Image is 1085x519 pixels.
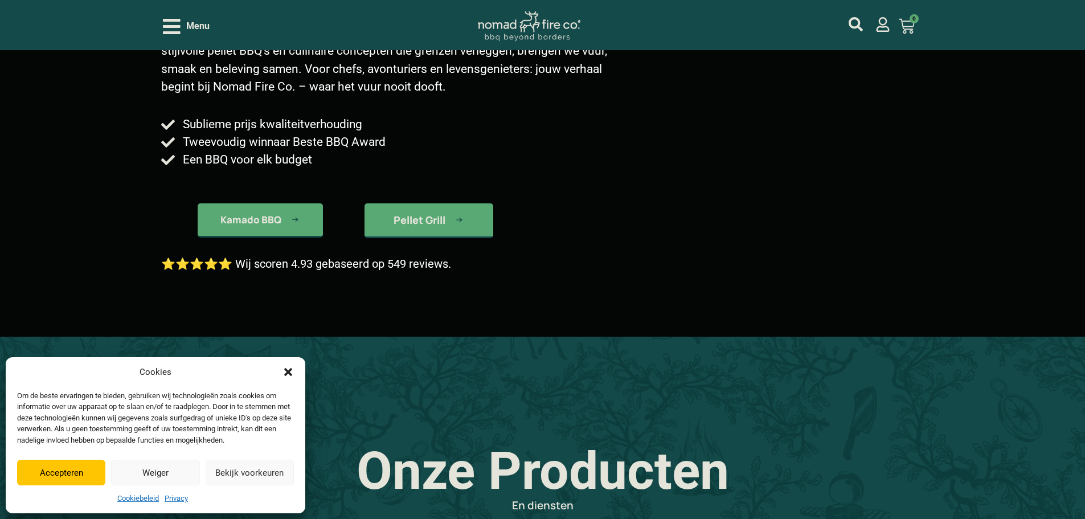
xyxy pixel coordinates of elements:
img: Nomad Logo [478,11,580,42]
button: Bekijk voorkeuren [206,460,294,485]
a: kamado bbq [365,203,493,238]
div: Cookies [140,366,171,379]
span: Menu [186,19,210,33]
a: Privacy [165,494,188,502]
div: Open/Close Menu [163,17,210,36]
span: 0 [910,14,919,23]
div: Om de beste ervaringen te bieden, gebruiken wij technologieën zoals cookies om informatie over uw... [17,390,293,446]
a: mijn account [849,17,863,31]
a: mijn account [875,17,890,32]
p: ⭐⭐⭐⭐⭐ Wij scoren 4.93 gebaseerd op 549 reviews. [161,255,451,272]
span: Sublieme prijs kwaliteitverhouding [180,116,362,133]
a: 0 [885,11,928,41]
button: Accepteren [17,460,105,485]
span: Tweevoudig winnaar Beste BBQ Award [180,133,386,151]
span: Pellet Grill [394,215,445,225]
h2: Onze producten [43,445,1042,497]
a: Cookiebeleid [117,494,159,502]
span: Kamado BBQ [220,215,281,224]
a: kamado bbq [198,203,323,238]
button: Weiger [111,460,199,485]
div: Dialog sluiten [282,366,294,378]
h2: En diensten [43,500,1042,511]
span: Een BBQ voor elk budget [180,151,312,169]
p: Nomad Fire Co. is het vuurgedreven collectief achter merken als Grill Bill en Smokey Bandit – twe... [161,6,626,96]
